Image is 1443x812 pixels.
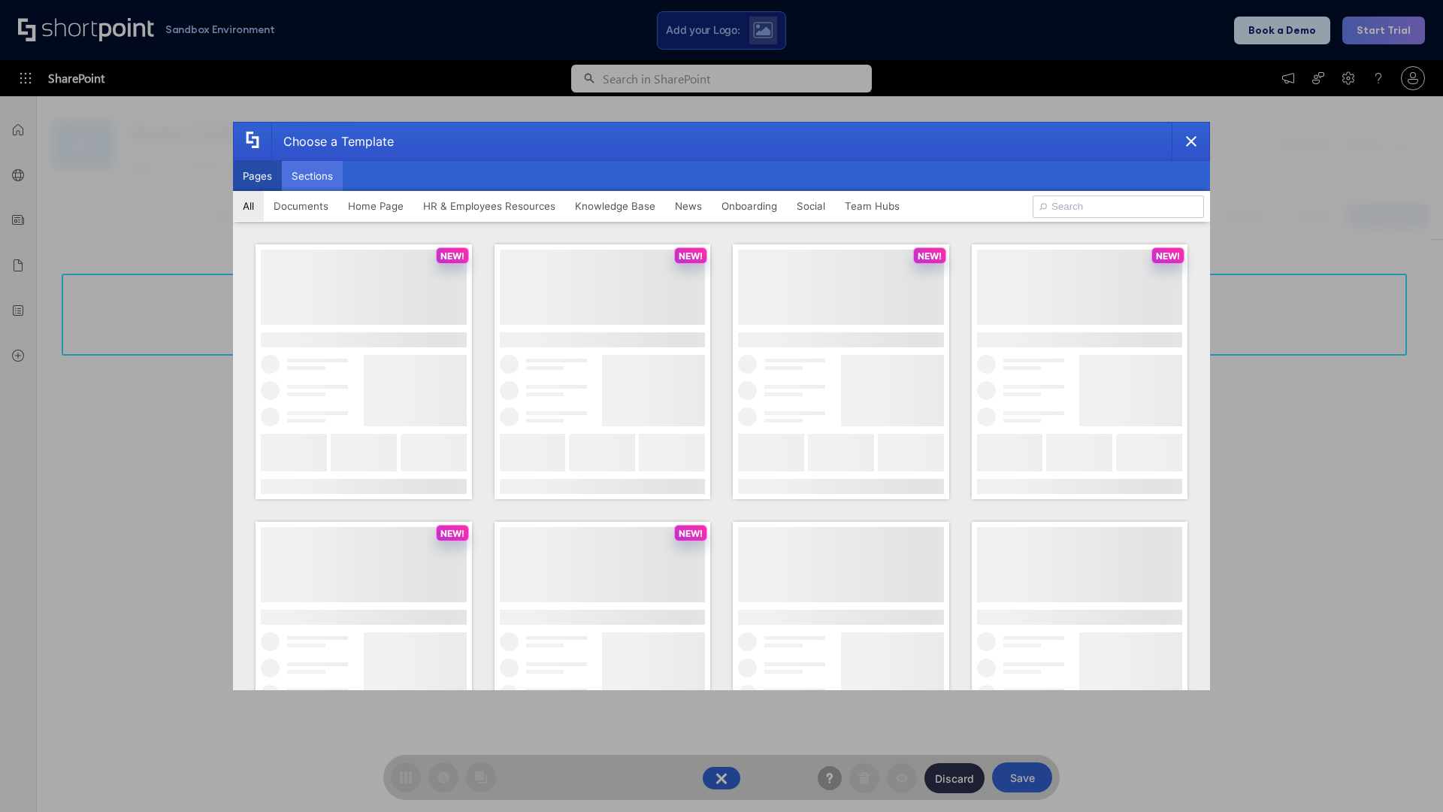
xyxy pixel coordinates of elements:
[679,528,703,539] p: NEW!
[565,191,665,221] button: Knowledge Base
[233,122,1210,690] div: template selector
[233,191,264,221] button: All
[233,161,282,191] button: Pages
[1368,740,1443,812] iframe: Chat Widget
[679,250,703,262] p: NEW!
[282,161,343,191] button: Sections
[835,191,909,221] button: Team Hubs
[1033,195,1204,218] input: Search
[918,250,942,262] p: NEW!
[440,250,464,262] p: NEW!
[338,191,413,221] button: Home Page
[1156,250,1180,262] p: NEW!
[787,191,835,221] button: Social
[665,191,712,221] button: News
[413,191,565,221] button: HR & Employees Resources
[271,123,394,160] div: Choose a Template
[440,528,464,539] p: NEW!
[264,191,338,221] button: Documents
[712,191,787,221] button: Onboarding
